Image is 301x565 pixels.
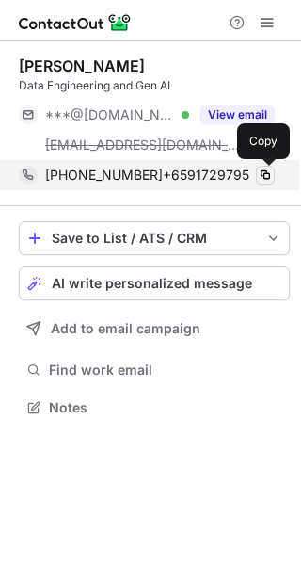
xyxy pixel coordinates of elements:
[19,395,290,421] button: Notes
[45,106,175,123] span: ***@[DOMAIN_NAME]
[19,56,145,75] div: [PERSON_NAME]
[45,167,249,184] span: [PHONE_NUMBER]+6591729795
[19,357,290,383] button: Find work email
[19,312,290,346] button: Add to email campaign
[19,77,290,94] div: Data Engineering and Gen AI
[200,105,275,124] button: Reveal Button
[45,137,241,153] span: [EMAIL_ADDRESS][DOMAIN_NAME]
[19,11,132,34] img: ContactOut v5.3.10
[19,221,290,255] button: save-profile-one-click
[19,266,290,300] button: AI write personalized message
[51,321,200,336] span: Add to email campaign
[49,399,282,416] span: Notes
[52,231,257,246] div: Save to List / ATS / CRM
[52,276,252,291] span: AI write personalized message
[49,362,282,379] span: Find work email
